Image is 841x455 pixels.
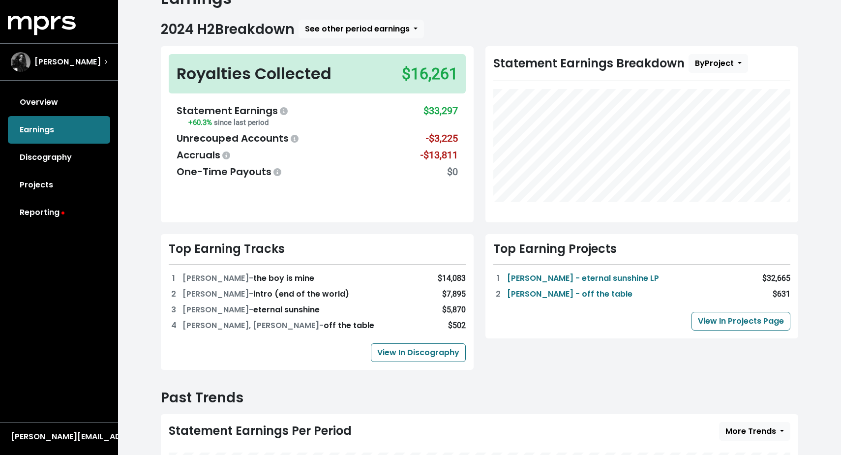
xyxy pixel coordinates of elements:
[11,52,30,72] img: The selected account / producer
[447,164,458,179] div: $0
[169,424,352,438] div: Statement Earnings Per Period
[420,148,458,162] div: -$13,811
[773,288,790,300] div: $631
[371,343,466,362] a: View In Discography
[177,103,290,118] div: Statement Earnings
[691,312,790,331] a: View In Projects Page
[169,273,179,284] div: 1
[182,273,253,284] span: [PERSON_NAME] -
[299,20,424,38] button: See other period earnings
[493,54,790,73] div: Statement Earnings Breakdown
[182,304,253,315] span: [PERSON_NAME] -
[423,103,458,129] div: $33,297
[8,89,110,116] a: Overview
[161,390,798,406] h2: Past Trends
[493,242,790,256] div: Top Earning Projects
[8,430,110,443] button: [PERSON_NAME][EMAIL_ADDRESS][DOMAIN_NAME]
[182,304,320,316] div: eternal sunshine
[182,273,314,284] div: the boy is mine
[442,288,466,300] div: $7,895
[493,273,503,284] div: 1
[34,56,101,68] span: [PERSON_NAME]
[182,320,374,332] div: off the table
[762,273,790,284] div: $32,665
[689,54,748,73] button: ByProject
[507,273,659,284] a: [PERSON_NAME] - eternal sunshine LP
[177,148,232,162] div: Accruals
[177,131,300,146] div: Unrecouped Accounts
[695,58,734,69] span: By Project
[8,19,76,30] a: mprs logo
[169,242,466,256] div: Top Earning Tracks
[438,273,466,284] div: $14,083
[161,21,295,38] h2: 2024 H2 Breakdown
[182,320,324,331] span: [PERSON_NAME], [PERSON_NAME] -
[493,288,503,300] div: 2
[8,144,110,171] a: Discography
[442,304,466,316] div: $5,870
[188,118,269,127] small: +60.3%
[11,431,107,443] div: [PERSON_NAME][EMAIL_ADDRESS][DOMAIN_NAME]
[8,171,110,199] a: Projects
[725,425,776,437] span: More Trends
[448,320,466,332] div: $502
[169,288,179,300] div: 2
[177,62,331,86] div: Royalties Collected
[169,320,179,332] div: 4
[305,23,410,34] span: See other period earnings
[182,288,349,300] div: intro (end of the world)
[402,62,458,86] div: $16,261
[214,118,269,127] span: since last period
[426,131,458,146] div: -$3,225
[169,304,179,316] div: 3
[507,288,632,300] a: [PERSON_NAME] - off the table
[177,164,283,179] div: One-Time Payouts
[182,288,253,300] span: [PERSON_NAME] -
[719,422,790,441] button: More Trends
[8,199,110,226] a: Reporting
